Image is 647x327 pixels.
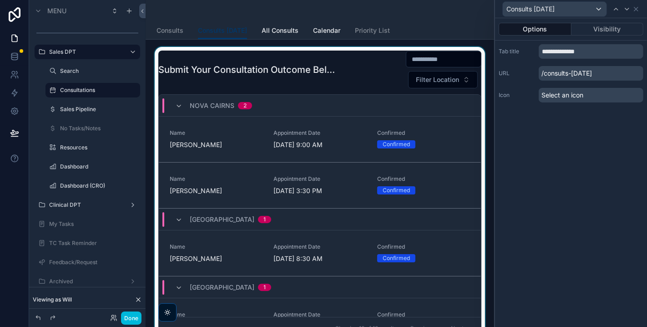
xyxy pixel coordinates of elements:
span: Consults [157,26,183,35]
span: Consults [DATE] [198,26,247,35]
span: Nova Cairns [190,101,234,110]
a: Consults [DATE] [198,22,247,40]
label: Icon [499,92,535,99]
span: [GEOGRAPHIC_DATA] [190,215,254,224]
span: Viewing as Will [33,296,72,303]
p: /consults-[DATE] [539,66,643,81]
label: URL [499,70,535,77]
span: Priority List [355,26,390,35]
label: No Tasks/Notes [60,125,135,132]
label: Feedback/Request [49,259,135,266]
label: Dashboard [60,163,135,170]
button: Options [499,23,571,36]
span: Calendar [313,26,340,35]
button: Visibility [571,23,644,36]
span: [GEOGRAPHIC_DATA] [190,283,254,292]
label: My Tasks [49,220,135,228]
label: Resources [60,144,135,151]
label: Consultations [60,87,135,94]
label: Dashboard (CRO) [60,182,135,189]
a: Priority List [355,22,390,41]
a: All Consults [262,22,298,41]
label: Sales DPT [49,48,122,56]
label: TC Task Reminder [49,240,135,247]
label: Clinical DPT [49,201,122,209]
label: Tab title [499,48,535,55]
div: 2 [243,102,247,109]
label: Archived [49,278,122,285]
button: Done [121,312,142,325]
span: Select an icon [541,91,583,100]
span: Menu [47,6,66,15]
span: All Consults [262,26,298,35]
a: Consults [157,22,183,41]
button: Consults [DATE] [502,1,607,17]
label: Sales Pipeline [60,106,135,113]
label: Search [60,67,135,75]
div: 1 [263,284,266,291]
a: Calendar [313,22,340,41]
div: 1 [263,216,266,223]
span: Consults [DATE] [506,5,555,14]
